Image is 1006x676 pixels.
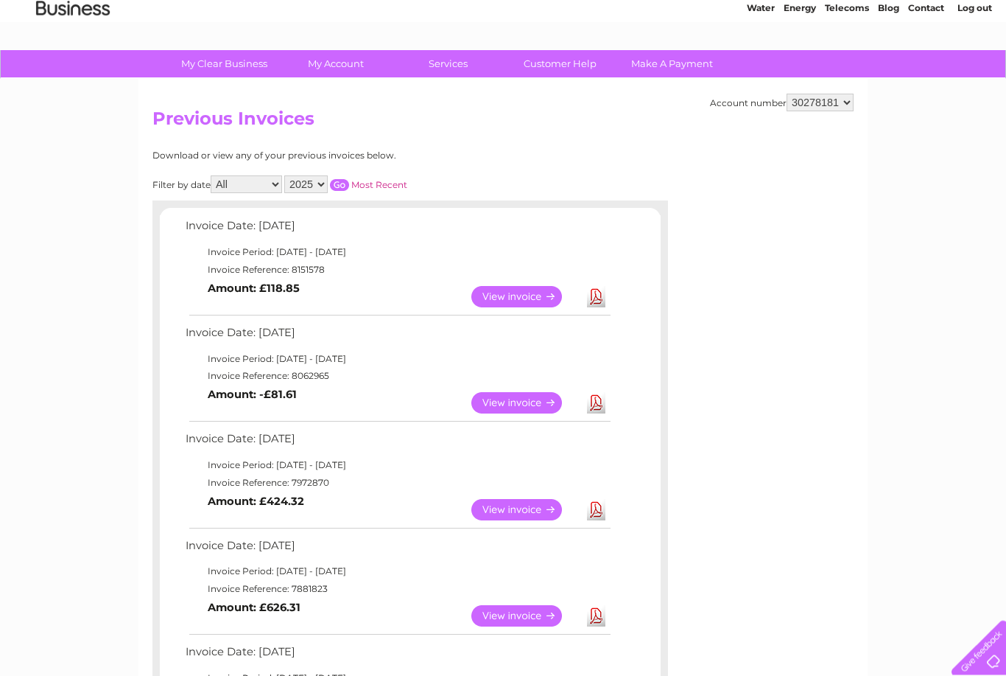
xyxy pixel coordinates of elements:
td: Invoice Reference: 7881823 [182,581,613,599]
div: Filter by date [152,176,539,194]
td: Invoice Period: [DATE] - [DATE] [182,457,613,475]
img: logo.png [35,38,110,83]
b: Amount: £118.85 [208,282,300,296]
a: View [471,606,580,627]
td: Invoice Reference: 8151578 [182,262,613,279]
h2: Previous Invoices [152,109,854,137]
a: My Account [275,51,397,78]
td: Invoice Reference: 8062965 [182,368,613,386]
a: View [471,500,580,521]
a: Download [587,287,605,308]
td: Invoice Reference: 7972870 [182,475,613,492]
a: Download [587,393,605,414]
td: Invoice Period: [DATE] - [DATE] [182,563,613,581]
a: Services [387,51,509,78]
a: Make A Payment [611,51,733,78]
a: Download [587,606,605,627]
a: My Clear Business [163,51,285,78]
td: Invoice Date: [DATE] [182,324,613,351]
a: Water [747,63,775,74]
a: Blog [878,63,899,74]
a: Contact [908,63,944,74]
td: Invoice Date: [DATE] [182,430,613,457]
a: View [471,287,580,308]
div: Account number [710,94,854,112]
a: Energy [784,63,816,74]
td: Invoice Period: [DATE] - [DATE] [182,351,613,369]
td: Invoice Date: [DATE] [182,537,613,564]
b: Amount: £626.31 [208,602,300,615]
b: Amount: -£81.61 [208,388,297,402]
td: Invoice Date: [DATE] [182,217,613,244]
div: Download or view any of your previous invoices below. [152,151,539,161]
a: View [471,393,580,414]
td: Invoice Date: [DATE] [182,643,613,670]
a: Log out [957,63,992,74]
div: Clear Business is a trading name of Verastar Limited (registered in [GEOGRAPHIC_DATA] No. 3667643... [156,8,852,72]
a: Most Recent [351,180,407,191]
td: Invoice Period: [DATE] - [DATE] [182,244,613,262]
b: Amount: £424.32 [208,495,304,509]
a: Download [587,500,605,521]
a: Customer Help [499,51,621,78]
a: Telecoms [825,63,869,74]
a: 0333 014 3131 [728,7,830,26]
